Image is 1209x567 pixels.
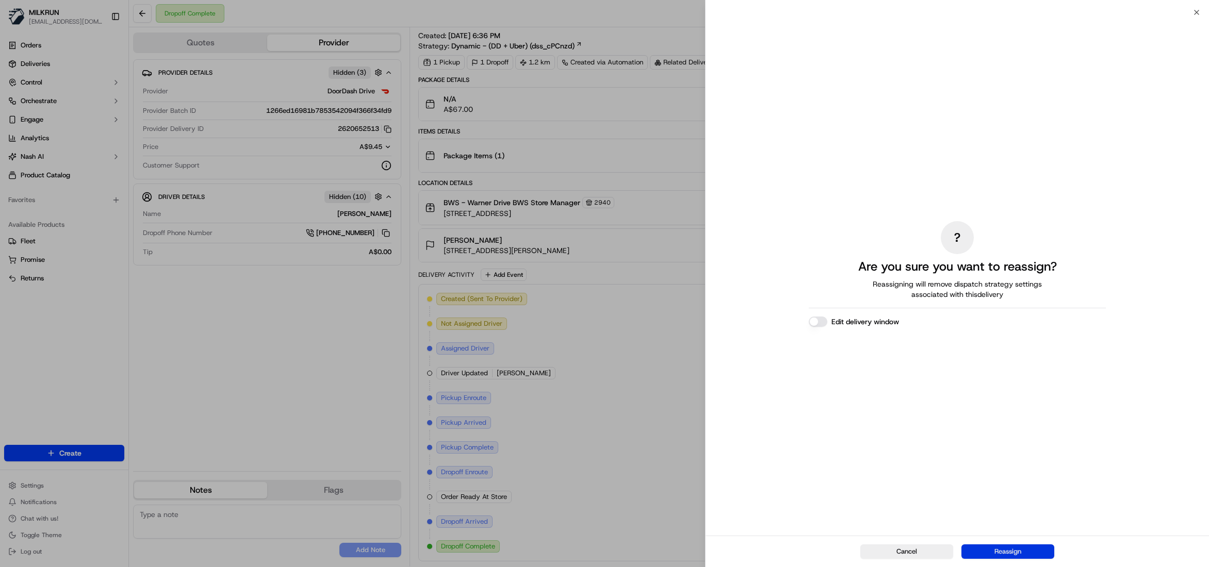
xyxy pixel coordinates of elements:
h2: Are you sure you want to reassign? [858,258,1057,275]
div: ? [941,221,974,254]
span: Reassigning will remove dispatch strategy settings associated with this delivery [858,279,1056,299]
label: Edit delivery window [831,316,899,327]
button: Cancel [860,544,953,559]
button: Reassign [961,544,1054,559]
